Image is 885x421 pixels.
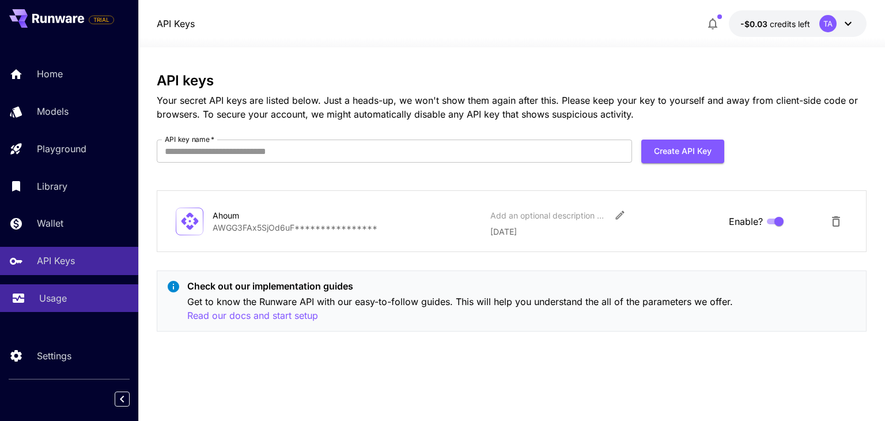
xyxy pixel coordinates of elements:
[641,140,724,163] button: Create API Key
[213,209,328,221] div: Ahoum
[37,349,71,363] p: Settings
[819,15,837,32] div: TA
[825,210,848,233] button: Delete API Key
[89,13,114,27] span: Add your payment card to enable full platform functionality.
[770,19,810,29] span: credits left
[37,104,69,118] p: Models
[187,309,318,323] button: Read our docs and start setup
[740,19,770,29] span: -$0.03
[37,142,86,156] p: Playground
[490,225,719,238] p: [DATE]
[187,295,856,323] p: Get to know the Runware API with our easy-to-follow guides. This will help you understand the all...
[123,389,138,409] div: Collapse sidebar
[37,216,63,230] p: Wallet
[165,134,214,144] label: API key name
[37,179,67,193] p: Library
[37,254,75,268] p: API Keys
[490,209,606,221] div: Add an optional description or comment
[740,18,810,30] div: -$0.0269
[157,73,866,89] h3: API keys
[610,205,630,225] button: Edit
[729,10,867,37] button: -$0.0269TA
[115,392,130,407] button: Collapse sidebar
[157,17,195,31] nav: breadcrumb
[187,279,856,293] p: Check out our implementation guides
[157,93,866,121] p: Your secret API keys are listed below. Just a heads-up, we won't show them again after this. Plea...
[729,215,763,228] span: Enable?
[89,16,114,24] span: TRIAL
[157,17,195,31] a: API Keys
[37,67,63,81] p: Home
[39,291,67,305] p: Usage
